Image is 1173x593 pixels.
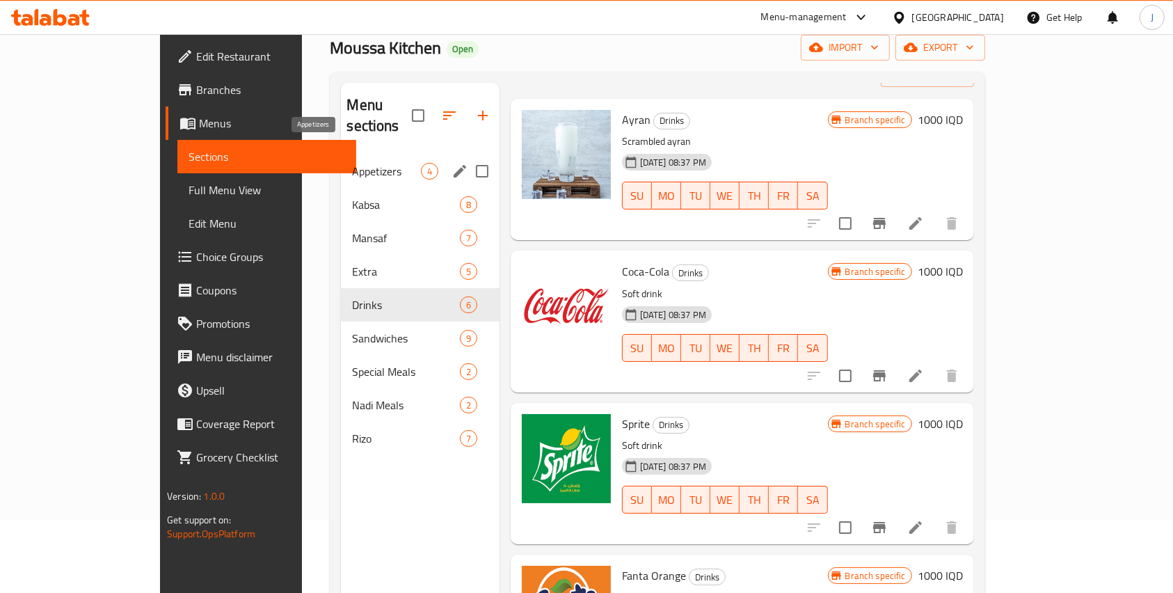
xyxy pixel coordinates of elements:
[687,338,705,358] span: TU
[196,349,345,365] span: Menu disclaimer
[935,511,968,544] button: delete
[912,10,1004,25] div: [GEOGRAPHIC_DATA]
[804,186,822,206] span: SA
[352,163,420,180] span: Appetizers
[635,156,712,169] span: [DATE] 08:37 PM
[798,182,827,209] button: SA
[761,9,847,26] div: Menu-management
[628,338,646,358] span: SU
[460,363,477,380] div: items
[653,417,689,433] span: Drinks
[840,113,911,127] span: Branch specific
[461,399,477,412] span: 2
[196,248,345,265] span: Choice Groups
[804,338,822,358] span: SA
[657,338,676,358] span: MO
[935,207,968,240] button: delete
[907,39,974,56] span: export
[745,338,763,358] span: TH
[199,115,345,132] span: Menus
[831,361,860,390] span: Select to update
[461,332,477,345] span: 9
[918,110,963,129] h6: 1000 IQD
[687,186,705,206] span: TU
[657,490,676,510] span: MO
[461,232,477,245] span: 7
[352,296,459,313] span: Drinks
[831,209,860,238] span: Select to update
[352,430,459,447] span: Rizo
[341,188,499,221] div: Kabsa8
[461,265,477,278] span: 5
[863,511,896,544] button: Branch-specific-item
[352,397,459,413] div: Nadi Meals
[774,186,792,206] span: FR
[461,198,477,212] span: 8
[622,413,650,434] span: Sprite
[449,161,470,182] button: edit
[769,182,798,209] button: FR
[461,299,477,312] span: 6
[652,486,681,514] button: MO
[774,338,792,358] span: FR
[681,182,710,209] button: TU
[653,113,690,129] div: Drinks
[189,215,345,232] span: Edit Menu
[466,99,500,132] button: Add section
[769,486,798,514] button: FR
[404,101,433,130] span: Select all sections
[166,441,356,474] a: Grocery Checklist
[635,308,712,322] span: [DATE] 08:37 PM
[716,338,734,358] span: WE
[740,334,769,362] button: TH
[687,490,705,510] span: TU
[907,519,924,536] a: Edit menu item
[166,374,356,407] a: Upsell
[166,340,356,374] a: Menu disclaimer
[166,240,356,274] a: Choice Groups
[196,315,345,332] span: Promotions
[352,363,459,380] span: Special Meals
[166,307,356,340] a: Promotions
[461,432,477,445] span: 7
[177,207,356,240] a: Edit Menu
[341,322,499,355] div: Sandwiches9
[352,330,459,347] span: Sandwiches
[522,110,611,199] img: Ayran
[341,255,499,288] div: Extra5
[622,182,652,209] button: SU
[895,35,985,61] button: export
[196,81,345,98] span: Branches
[341,155,499,188] div: Appetizers4edit
[681,486,710,514] button: TU
[774,490,792,510] span: FR
[622,437,828,454] p: Soft drink
[812,39,879,56] span: import
[352,263,459,280] span: Extra
[341,422,499,455] div: Rizo7
[745,490,763,510] span: TH
[460,397,477,413] div: items
[907,367,924,384] a: Edit menu item
[652,182,681,209] button: MO
[622,133,828,150] p: Scrambled ayran
[622,285,828,303] p: Soft drink
[341,288,499,322] div: Drinks6
[166,40,356,73] a: Edit Restaurant
[769,334,798,362] button: FR
[798,334,827,362] button: SA
[657,186,676,206] span: MO
[840,265,911,278] span: Branch specific
[1151,10,1154,25] span: J
[689,569,725,585] span: Drinks
[189,182,345,198] span: Full Menu View
[918,566,963,585] h6: 1000 IQD
[196,416,345,432] span: Coverage Report
[166,106,356,140] a: Menus
[196,282,345,299] span: Coupons
[907,215,924,232] a: Edit menu item
[840,418,911,431] span: Branch specific
[346,95,411,136] h2: Menu sections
